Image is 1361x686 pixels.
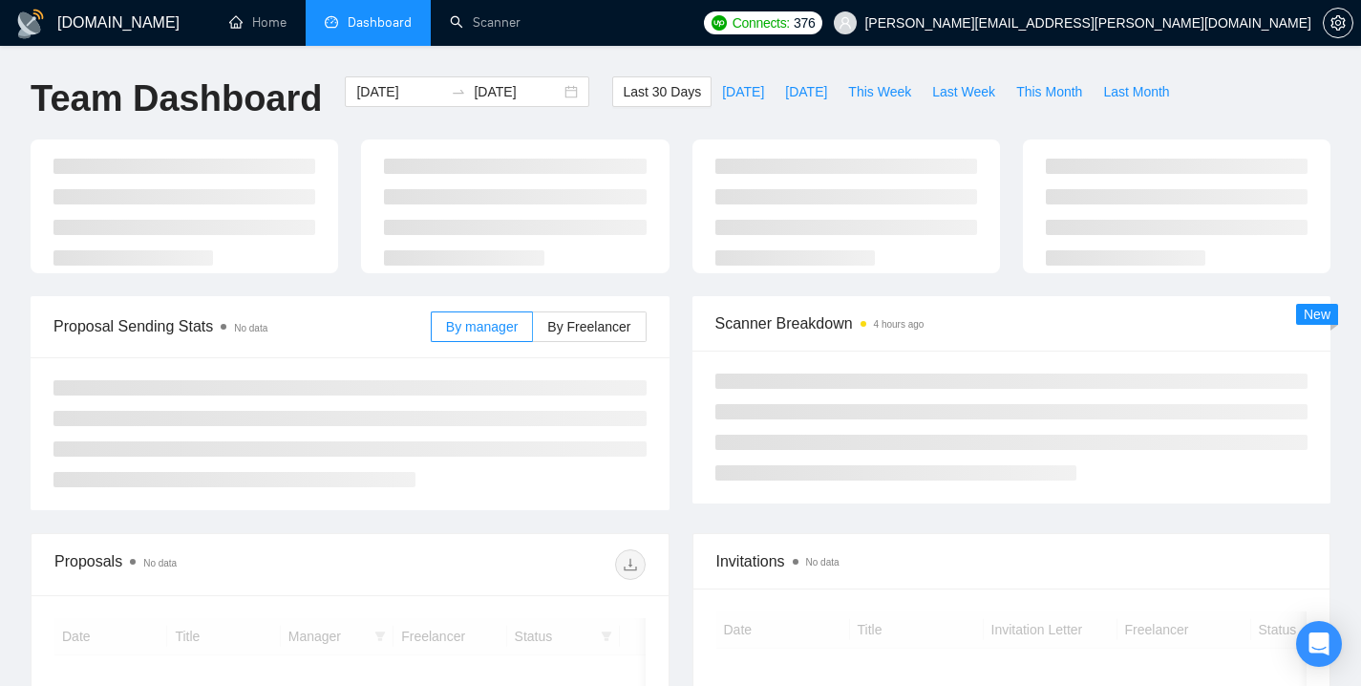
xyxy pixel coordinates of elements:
[806,557,840,568] span: No data
[143,558,177,568] span: No data
[451,84,466,99] span: swap-right
[775,76,838,107] button: [DATE]
[1296,621,1342,667] div: Open Intercom Messenger
[874,319,925,330] time: 4 hours ago
[54,549,350,580] div: Proposals
[450,14,521,31] a: searchScanner
[31,76,322,121] h1: Team Dashboard
[922,76,1006,107] button: Last Week
[712,76,775,107] button: [DATE]
[848,81,911,102] span: This Week
[474,81,561,102] input: End date
[1323,8,1353,38] button: setting
[547,319,630,334] span: By Freelancer
[356,81,443,102] input: Start date
[733,12,790,33] span: Connects:
[712,15,727,31] img: upwork-logo.png
[722,81,764,102] span: [DATE]
[1323,15,1353,31] a: setting
[715,311,1308,335] span: Scanner Breakdown
[785,81,827,102] span: [DATE]
[839,16,852,30] span: user
[15,9,46,39] img: logo
[932,81,995,102] span: Last Week
[348,14,412,31] span: Dashboard
[838,76,922,107] button: This Week
[623,81,701,102] span: Last 30 Days
[716,549,1308,573] span: Invitations
[1016,81,1082,102] span: This Month
[794,12,815,33] span: 376
[1103,81,1169,102] span: Last Month
[234,323,267,333] span: No data
[612,76,712,107] button: Last 30 Days
[1304,307,1330,322] span: New
[446,319,518,334] span: By manager
[1093,76,1180,107] button: Last Month
[1006,76,1093,107] button: This Month
[325,15,338,29] span: dashboard
[451,84,466,99] span: to
[229,14,287,31] a: homeHome
[53,314,431,338] span: Proposal Sending Stats
[1324,15,1352,31] span: setting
